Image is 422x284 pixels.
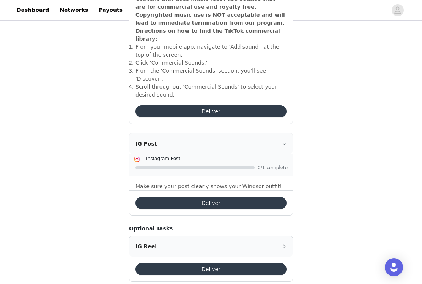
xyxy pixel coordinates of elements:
[135,43,287,59] li: ​From your mobile app, navigate to 'Add sound ' at the top of the screen.
[135,263,287,275] button: Deliver
[135,105,287,117] button: Deliver
[135,67,287,83] li: ​From the 'Commercial Sounds' section, you'll see 'Discover'.
[282,141,287,146] i: icon: right
[135,197,287,209] button: Deliver
[385,258,403,276] div: Open Intercom Messenger
[135,182,287,190] p: Make sure your post clearly shows your Windsor outfit!
[135,59,287,67] li: ​Click 'Commercial Sounds.'
[146,156,180,161] span: Instagram Post
[94,2,127,19] a: Payouts
[129,225,293,233] h4: Optional Tasks
[55,2,93,19] a: Networks
[394,4,401,16] div: avatar
[134,156,140,162] img: Instagram Icon
[129,133,293,154] div: icon: rightIG Post
[282,244,287,249] i: icon: right
[12,2,54,19] a: Dashboard
[135,83,287,99] li: ​Scroll throughout 'Commercial Sounds' to select your desired sound.
[258,165,288,170] span: 0/1 complete
[129,236,293,257] div: icon: rightIG Reel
